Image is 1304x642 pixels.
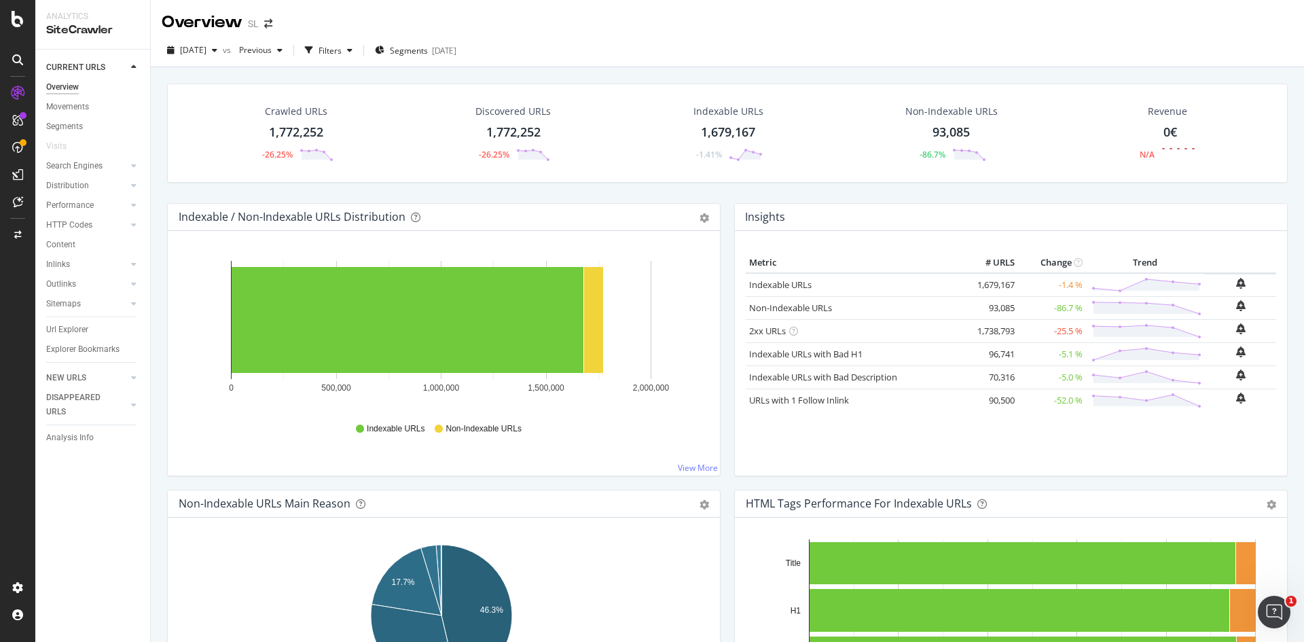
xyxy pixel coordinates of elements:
a: Url Explorer [46,323,141,337]
span: 1 [1286,596,1297,607]
div: Indexable / Non-Indexable URLs Distribution [179,210,405,224]
div: Analysis Info [46,431,94,445]
div: -26.25% [262,149,293,160]
td: 70,316 [964,365,1018,389]
td: -5.0 % [1018,365,1086,389]
button: [DATE] [162,39,223,61]
a: NEW URLS [46,371,127,385]
text: 17.7% [391,577,414,587]
div: bell-plus [1236,278,1246,289]
div: Segments [46,120,83,134]
button: Filters [300,39,358,61]
div: -1.41% [696,149,722,160]
a: Explorer Bookmarks [46,342,141,357]
div: 93,085 [932,124,970,141]
h4: Insights [745,208,785,226]
text: 1,000,000 [423,383,460,393]
span: Non-Indexable URLs [446,423,521,435]
div: Content [46,238,75,252]
div: Discovered URLs [475,105,551,118]
div: Inlinks [46,257,70,272]
text: 46.3% [480,605,503,615]
div: bell-plus [1236,346,1246,357]
text: H1 [791,606,801,616]
th: Change [1018,253,1086,273]
a: Segments [46,120,141,134]
a: Non-Indexable URLs [749,302,832,314]
text: 500,000 [321,383,351,393]
div: Indexable URLs [693,105,763,118]
div: Sitemaps [46,297,81,311]
div: Visits [46,139,67,154]
td: -25.5 % [1018,319,1086,342]
div: CURRENT URLS [46,60,105,75]
div: bell-plus [1236,393,1246,404]
iframe: Intercom live chat [1258,596,1290,628]
div: DISAPPEARED URLS [46,391,115,419]
span: 2025 Aug. 22nd [180,44,206,56]
div: Performance [46,198,94,213]
div: bell-plus [1236,300,1246,311]
a: Indexable URLs [749,279,812,291]
th: Metric [746,253,964,273]
div: gear [700,500,709,510]
div: HTML Tags Performance for Indexable URLs [746,497,972,510]
div: SL [248,17,259,31]
div: NEW URLS [46,371,86,385]
a: Content [46,238,141,252]
div: SiteCrawler [46,22,139,38]
a: View More [678,462,718,474]
a: Analysis Info [46,431,141,445]
a: Outlinks [46,277,127,291]
div: bell-plus [1236,323,1246,334]
div: Filters [319,45,342,56]
div: HTTP Codes [46,218,92,232]
div: Movements [46,100,89,114]
a: Indexable URLs with Bad Description [749,371,897,383]
div: Explorer Bookmarks [46,342,120,357]
a: Inlinks [46,257,127,272]
div: Crawled URLs [265,105,327,118]
div: 1,772,252 [486,124,541,141]
td: -86.7 % [1018,296,1086,319]
span: Revenue [1148,105,1187,118]
a: CURRENT URLS [46,60,127,75]
div: Search Engines [46,159,103,173]
th: # URLS [964,253,1018,273]
div: bell-plus [1236,370,1246,380]
span: Segments [390,45,428,56]
a: 2xx URLs [749,325,786,337]
div: Non-Indexable URLs Main Reason [179,497,350,510]
div: -86.7% [920,149,945,160]
text: 0 [229,383,234,393]
a: Indexable URLs with Bad H1 [749,348,863,360]
div: N/A [1140,149,1155,160]
div: Non-Indexable URLs [905,105,998,118]
svg: A chart. [179,253,704,410]
button: Segments[DATE] [369,39,462,61]
td: -52.0 % [1018,389,1086,412]
div: 1,679,167 [701,124,755,141]
a: Movements [46,100,141,114]
a: Sitemaps [46,297,127,311]
td: 90,500 [964,389,1018,412]
div: Distribution [46,179,89,193]
text: 2,000,000 [633,383,670,393]
a: DISAPPEARED URLS [46,391,127,419]
a: HTTP Codes [46,218,127,232]
span: Previous [234,44,272,56]
span: 0€ [1163,124,1177,140]
a: Search Engines [46,159,127,173]
a: Distribution [46,179,127,193]
td: -1.4 % [1018,273,1086,297]
div: gear [1267,500,1276,510]
th: Trend [1086,253,1205,273]
a: Performance [46,198,127,213]
td: 93,085 [964,296,1018,319]
div: 1,772,252 [269,124,323,141]
div: Overview [46,80,79,94]
span: Indexable URLs [367,423,424,435]
button: Previous [234,39,288,61]
td: 1,738,793 [964,319,1018,342]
